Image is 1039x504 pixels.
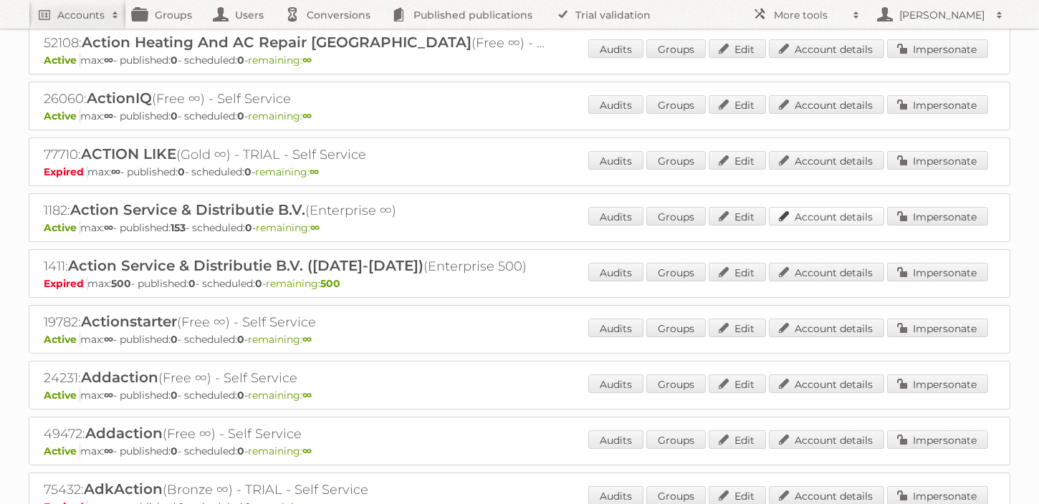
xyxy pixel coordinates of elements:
[188,277,196,290] strong: 0
[57,8,105,22] h2: Accounts
[237,110,244,122] strong: 0
[646,151,706,170] a: Groups
[709,263,766,281] a: Edit
[44,389,80,402] span: Active
[646,207,706,226] a: Groups
[887,374,988,393] a: Impersonate
[310,165,319,178] strong: ∞
[44,54,80,67] span: Active
[248,389,312,402] span: remaining:
[588,319,643,337] a: Audits
[709,151,766,170] a: Edit
[588,207,643,226] a: Audits
[709,207,766,226] a: Edit
[111,165,120,178] strong: ∞
[44,369,545,387] h2: 24231: (Free ∞) - Self Service
[178,165,185,178] strong: 0
[44,445,995,457] p: max: - published: - scheduled: -
[302,389,312,402] strong: ∞
[896,8,989,22] h2: [PERSON_NAME]
[104,110,113,122] strong: ∞
[769,151,884,170] a: Account details
[248,333,312,346] span: remaining:
[769,39,884,58] a: Account details
[709,374,766,393] a: Edit
[646,39,706,58] a: Groups
[44,145,545,164] h2: 77710: (Gold ∞) - TRIAL - Self Service
[266,277,340,290] span: remaining:
[769,374,884,393] a: Account details
[255,165,319,178] span: remaining:
[44,333,995,346] p: max: - published: - scheduled: -
[774,8,846,22] h2: More tools
[302,445,312,457] strong: ∞
[709,95,766,114] a: Edit
[44,110,80,122] span: Active
[709,430,766,449] a: Edit
[44,89,545,108] h2: 26060: (Free ∞) - Self Service
[646,319,706,337] a: Groups
[44,221,995,234] p: max: - published: - scheduled: -
[646,430,706,449] a: Groups
[310,221,320,234] strong: ∞
[248,110,312,122] span: remaining:
[237,333,244,346] strong: 0
[887,430,988,449] a: Impersonate
[111,277,131,290] strong: 500
[44,54,995,67] p: max: - published: - scheduled: -
[44,165,87,178] span: Expired
[646,95,706,114] a: Groups
[237,389,244,402] strong: 0
[171,54,178,67] strong: 0
[44,277,995,290] p: max: - published: - scheduled: -
[248,54,312,67] span: remaining:
[588,39,643,58] a: Audits
[588,151,643,170] a: Audits
[588,95,643,114] a: Audits
[44,389,995,402] p: max: - published: - scheduled: -
[255,277,262,290] strong: 0
[769,319,884,337] a: Account details
[171,110,178,122] strong: 0
[245,221,252,234] strong: 0
[256,221,320,234] span: remaining:
[237,54,244,67] strong: 0
[646,263,706,281] a: Groups
[104,389,113,402] strong: ∞
[44,333,80,346] span: Active
[82,34,471,51] span: Action Heating And AC Repair [GEOGRAPHIC_DATA]
[769,95,884,114] a: Account details
[81,369,158,386] span: Addaction
[887,95,988,114] a: Impersonate
[44,201,545,220] h2: 1182: (Enterprise ∞)
[44,445,80,457] span: Active
[44,110,995,122] p: max: - published: - scheduled: -
[44,257,545,276] h2: 1411: (Enterprise 500)
[646,374,706,393] a: Groups
[588,430,643,449] a: Audits
[302,333,312,346] strong: ∞
[171,333,178,346] strong: 0
[68,257,423,274] span: Action Service & Distributie B.V. ([DATE]-[DATE])
[70,201,305,218] span: Action Service & Distributie B.V.
[887,207,988,226] a: Impersonate
[171,389,178,402] strong: 0
[44,165,995,178] p: max: - published: - scheduled: -
[44,425,545,443] h2: 49472: (Free ∞) - Self Service
[171,221,186,234] strong: 153
[81,145,176,163] span: ACTION LIKE
[769,207,884,226] a: Account details
[237,445,244,457] strong: 0
[302,54,312,67] strong: ∞
[104,445,113,457] strong: ∞
[44,480,545,499] h2: 75432: (Bronze ∞) - TRIAL - Self Service
[320,277,340,290] strong: 500
[87,89,152,107] span: ActionIQ
[244,165,252,178] strong: 0
[44,313,545,331] h2: 19782: (Free ∞) - Self Service
[887,39,988,58] a: Impersonate
[769,263,884,281] a: Account details
[887,263,988,281] a: Impersonate
[248,445,312,457] span: remaining:
[81,313,177,330] span: Actionstarter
